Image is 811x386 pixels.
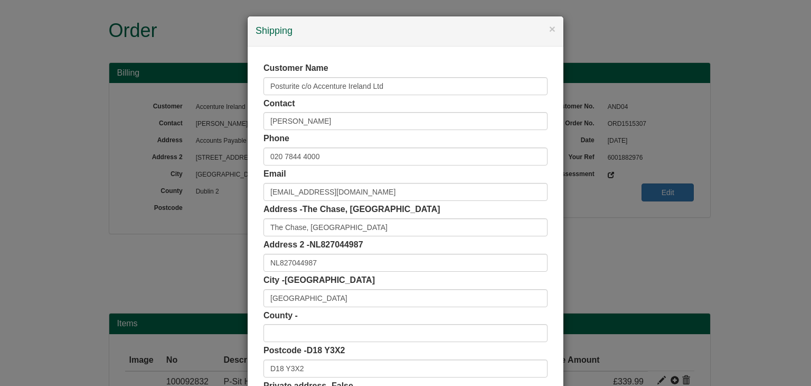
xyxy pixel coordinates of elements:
[263,204,440,216] label: Address -
[285,275,375,284] span: [GEOGRAPHIC_DATA]
[309,240,363,249] span: NL827044987
[263,133,289,145] label: Phone
[263,274,375,287] label: City -
[263,345,345,357] label: Postcode -
[263,62,328,75] label: Customer Name
[263,98,295,110] label: Contact
[263,310,298,322] label: County -
[256,24,555,38] h4: Shipping
[307,346,345,355] span: D18 Y3X2
[263,239,363,251] label: Address 2 -
[303,205,440,214] span: The Chase, [GEOGRAPHIC_DATA]
[263,168,286,180] label: Email
[549,23,555,34] button: ×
